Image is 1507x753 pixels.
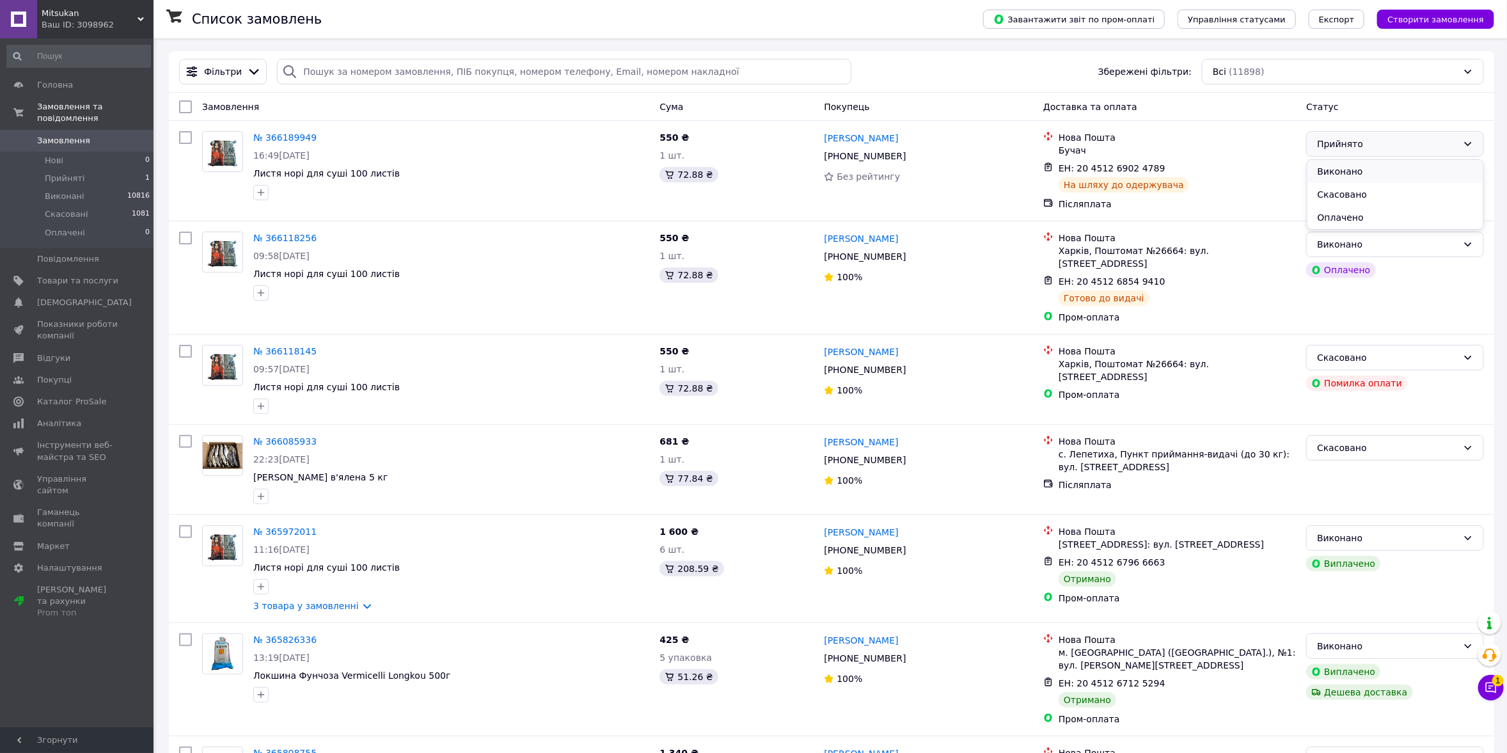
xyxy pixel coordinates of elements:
[253,233,317,243] a: № 366118256
[659,471,718,486] div: 77.84 ₴
[1059,232,1296,244] div: Нова Пошта
[1059,144,1296,157] div: Бучач
[1317,441,1458,455] div: Скасовано
[659,150,684,161] span: 1 шт.
[1059,276,1165,287] span: ЕН: 20 4512 6854 9410
[659,267,718,283] div: 72.88 ₴
[202,525,243,566] a: Фото товару
[202,232,243,273] a: Фото товару
[1317,531,1458,545] div: Виконано
[1059,177,1189,193] div: На шляху до одержувача
[1059,244,1296,270] div: Харків, Поштомат №26664: вул. [STREET_ADDRESS]
[253,382,400,392] span: Листя норі для суші 100 листів
[659,653,712,663] span: 5 упаковка
[824,102,869,112] span: Покупець
[1306,102,1339,112] span: Статус
[45,155,63,166] span: Нові
[1059,571,1116,587] div: Отримано
[659,635,689,645] span: 425 ₴
[659,346,689,356] span: 550 ₴
[253,150,310,161] span: 16:49[DATE]
[1059,646,1296,672] div: м. [GEOGRAPHIC_DATA] ([GEOGRAPHIC_DATA].), №1: вул. [PERSON_NAME][STREET_ADDRESS]
[1059,525,1296,538] div: Нова Пошта
[1307,206,1484,229] li: Оплачено
[659,233,689,243] span: 550 ₴
[1043,102,1137,112] span: Доставка та оплата
[1229,67,1264,77] span: (11898)
[145,155,150,166] span: 0
[208,345,238,385] img: Фото товару
[824,526,898,539] a: [PERSON_NAME]
[659,132,689,143] span: 550 ₴
[821,451,908,469] div: [PHONE_NUMBER]
[253,544,310,555] span: 11:16[DATE]
[659,454,684,464] span: 1 шт.
[1307,183,1484,206] li: Скасовано
[1492,671,1504,683] span: 1
[203,442,242,470] img: Фото товару
[1317,137,1458,151] div: Прийнято
[1059,448,1296,473] div: с. Лепетиха, Пункт приймання-видачі (до 30 кг): вул. [STREET_ADDRESS]
[253,562,400,573] a: Листя норі для суші 100 листів
[1059,557,1165,567] span: ЕН: 20 4512 6796 6663
[37,541,70,552] span: Маркет
[192,12,322,27] h1: Список замовлень
[37,584,118,619] span: [PERSON_NAME] та рахунки
[37,297,132,308] span: [DEMOGRAPHIC_DATA]
[208,232,238,272] img: Фото товару
[1387,15,1484,24] span: Створити замовлення
[37,607,118,619] div: Prom топ
[1478,675,1504,701] button: Чат з покупцем1
[42,8,138,19] span: Mitsukan
[45,173,84,184] span: Прийняті
[659,364,684,374] span: 1 шт.
[127,191,150,202] span: 10816
[821,649,908,667] div: [PHONE_NUMBER]
[1059,163,1165,173] span: ЕН: 20 4512 6902 4789
[37,353,70,364] span: Відгуки
[837,674,862,684] span: 100%
[1059,713,1296,725] div: Пром-оплата
[253,132,317,143] a: № 366189949
[45,191,84,202] span: Виконані
[1059,388,1296,401] div: Пром-оплата
[253,472,388,482] span: [PERSON_NAME] в'ялена 5 кг
[821,248,908,266] div: [PHONE_NUMBER]
[837,171,900,182] span: Без рейтингу
[1306,376,1407,391] div: Помилка оплати
[837,566,862,576] span: 100%
[37,418,81,429] span: Аналітика
[253,653,310,663] span: 13:19[DATE]
[1059,592,1296,605] div: Пром-оплата
[37,275,118,287] span: Товари та послуги
[993,13,1155,25] span: Завантажити звіт по пром-оплаті
[204,65,242,78] span: Фільтри
[37,473,118,496] span: Управління сайтом
[1059,538,1296,551] div: [STREET_ADDRESS]: вул. [STREET_ADDRESS]
[202,131,243,172] a: Фото товару
[821,541,908,559] div: [PHONE_NUMBER]
[1059,678,1165,688] span: ЕН: 20 4512 6712 5294
[253,670,450,681] a: Локшина Фунчоза Vermicelli Longkou 500г
[1306,556,1380,571] div: Виплачено
[1059,692,1116,708] div: Отримано
[253,454,310,464] span: 22:23[DATE]
[37,562,102,574] span: Налаштування
[983,10,1165,29] button: Завантажити звіт по пром-оплаті
[37,396,106,408] span: Каталог ProSale
[253,168,400,178] span: Листя норі для суші 100 листів
[253,601,359,611] a: 3 товара у замовленні
[253,346,317,356] a: № 366118145
[277,59,851,84] input: Пошук за номером замовлення, ПІБ покупця, номером телефону, Email, номером накладної
[659,669,718,685] div: 51.26 ₴
[1364,13,1494,24] a: Створити замовлення
[824,345,898,358] a: [PERSON_NAME]
[1306,685,1412,700] div: Дешева доставка
[659,527,698,537] span: 1 600 ₴
[253,527,317,537] a: № 365972011
[202,633,243,674] a: Фото товару
[37,507,118,530] span: Гаманець компанії
[1317,351,1458,365] div: Скасовано
[253,364,310,374] span: 09:57[DATE]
